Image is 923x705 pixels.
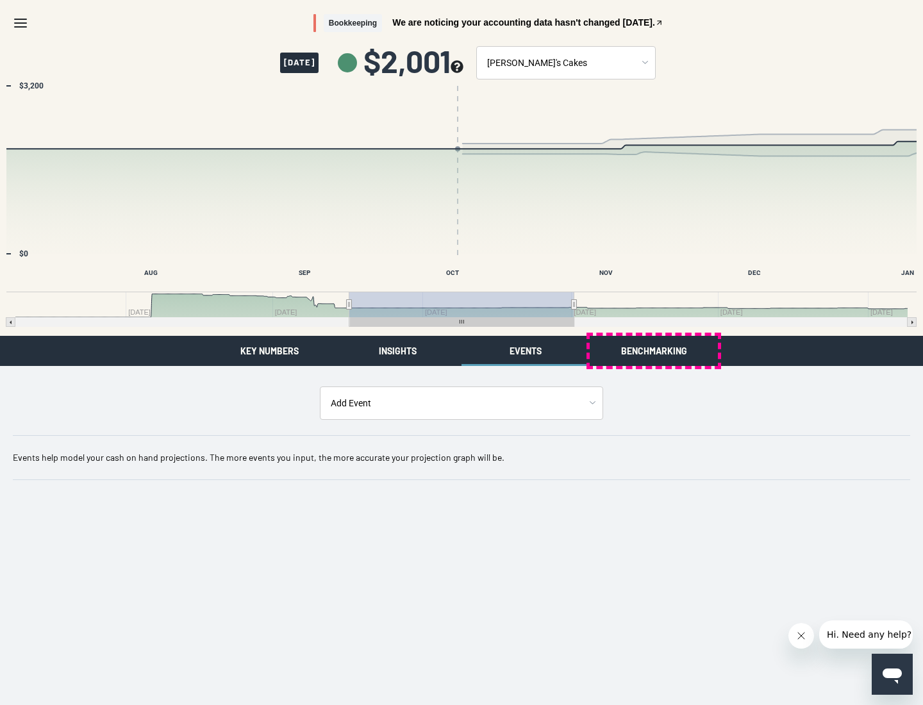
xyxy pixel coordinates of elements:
button: Benchmarking [590,336,718,366]
button: Events [462,336,590,366]
text: JAN [901,269,914,276]
span: We are noticing your accounting data hasn't changed [DATE]. [392,18,655,27]
text: AUG [144,269,158,276]
p: Events help model your cash on hand projections. The more events you input, the more accurate you... [13,451,910,464]
text: NOV [599,269,613,276]
button: Insights [333,336,462,366]
button: Key Numbers [205,336,333,366]
span: [DATE] [280,53,319,73]
text: OCT [446,269,459,276]
span: $2,001 [363,46,463,76]
text: $3,200 [19,81,44,90]
span: Bookkeeping [324,14,382,33]
text: DEC [748,269,761,276]
iframe: Close message [788,623,814,649]
button: BookkeepingWe are noticing your accounting data hasn't changed [DATE]. [313,14,663,33]
text: $0 [19,249,28,258]
iframe: Message from company [819,620,913,649]
button: see more about your cashflow projection [451,60,463,75]
svg: Menu [13,15,28,31]
text: SEP [299,269,311,276]
iframe: Button to launch messaging window [872,654,913,695]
